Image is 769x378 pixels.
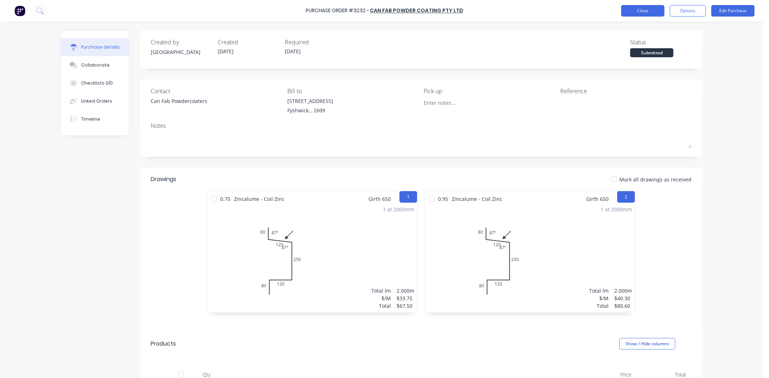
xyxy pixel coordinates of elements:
span: 0.95 [434,195,452,203]
div: Timeline [81,116,100,122]
div: [GEOGRAPHIC_DATA] [151,48,212,56]
div: Created by [151,38,212,46]
div: Total lm [589,287,609,294]
div: $67.50 [397,302,414,310]
div: 2.000m [614,287,632,294]
span: 0.75 [217,195,234,203]
div: $40.30 [614,294,632,302]
div: [STREET_ADDRESS] [287,97,333,105]
div: Required [285,38,346,46]
div: $80.60 [614,302,632,310]
div: Collaborate [81,62,110,68]
button: Purchase details [61,38,129,56]
div: Contact [151,87,282,95]
img: Factory [14,5,25,16]
button: Options [670,5,706,17]
span: Zinc [274,195,284,202]
div: Reference [560,87,691,95]
div: Status [630,38,691,46]
button: Edit Purchase [711,5,755,17]
button: Timeline [61,110,129,128]
button: Show / Hide columns [619,338,675,350]
div: Notes [151,121,691,130]
div: Checklists 0/0 [81,80,113,86]
div: $/M [371,294,391,302]
div: Linked Orders [81,98,112,104]
div: Bill to [287,87,419,95]
a: Can Fab Powder Coating Pty Ltd [370,7,463,14]
button: 2 [617,191,635,203]
span: Mark all drawings as received [619,176,691,183]
span: Girth 650 [586,195,609,203]
span: Zinc [492,195,502,202]
button: Collaborate [61,56,129,74]
div: Purchase details [81,44,120,50]
div: 1 at 2000mm [601,206,632,213]
div: Submitted [630,48,673,57]
div: 1 at 2000mm [383,206,414,213]
button: 1 [399,191,417,203]
div: Total [589,302,609,310]
button: Linked Orders [61,92,129,110]
div: Pick up [424,87,555,95]
div: $/M [589,294,609,302]
span: Zincalume - Coil [452,195,491,202]
div: Created [218,38,279,46]
span: Girth 650 [368,195,391,203]
div: 2.000m [397,287,414,294]
div: Purchase Order #3232 - [306,7,369,15]
div: Total lm [371,287,391,294]
div: Products [151,339,176,348]
div: Total [371,302,391,310]
input: Enter notes... [424,97,490,108]
span: Zincalume - Coil [234,195,273,202]
button: Close [621,5,664,17]
div: Drawings [151,175,266,184]
div: $33.75 [397,294,414,302]
div: Fyshwick, , 2609 [287,107,333,114]
div: Can Fab Powdercoaters [151,97,207,105]
button: Checklists 0/0 [61,74,129,92]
